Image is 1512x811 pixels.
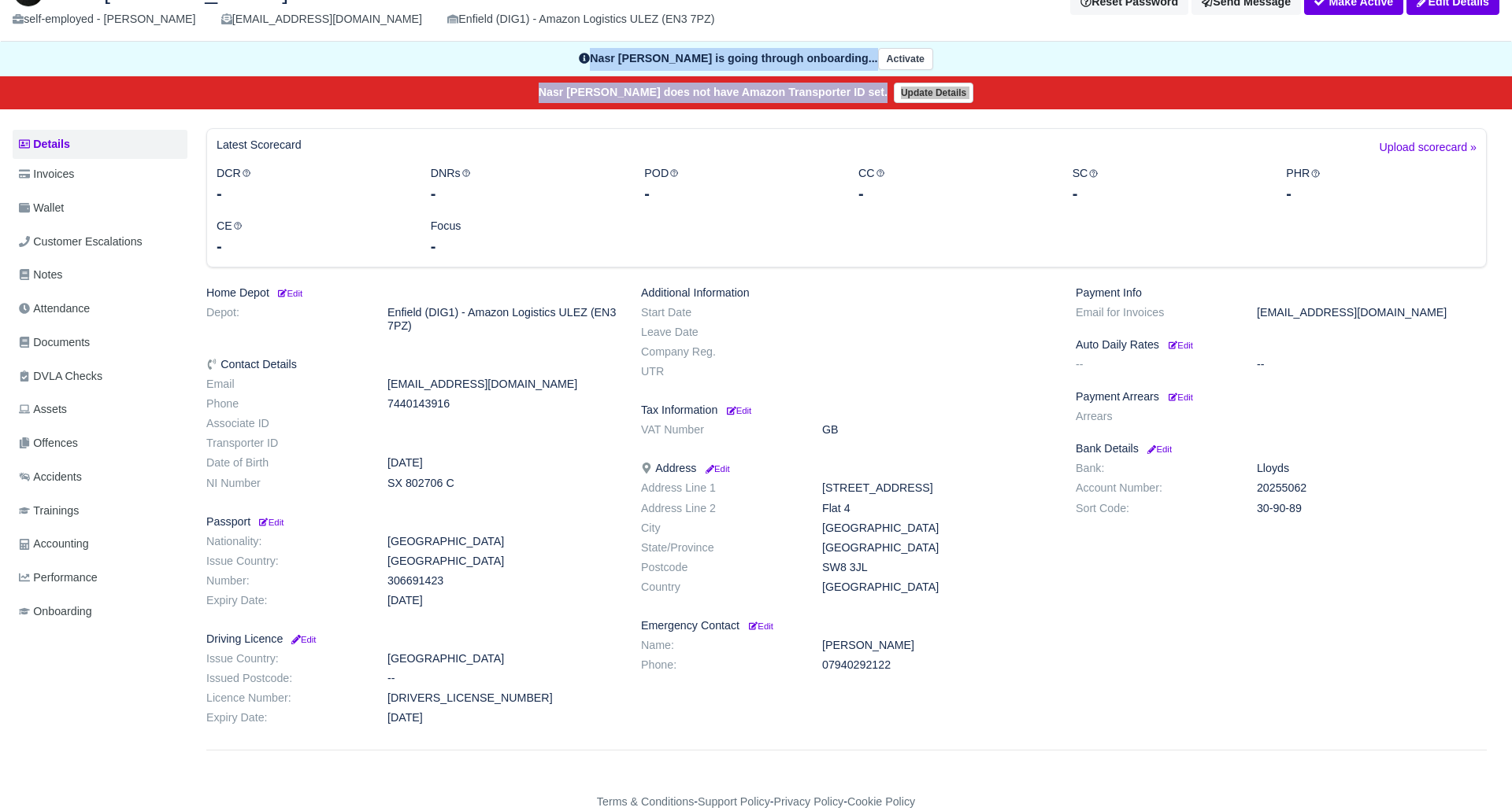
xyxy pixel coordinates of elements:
[597,795,694,808] a: Terms & Conditions
[1064,306,1245,319] dt: Email for Invoices
[431,182,621,205] div: -
[13,394,187,425] a: Assets
[878,48,933,71] button: Activate
[195,594,376,607] dt: Expiry Date:
[206,632,617,646] h6: Driving Licence
[1076,442,1487,455] h6: Bank Details
[376,711,629,724] dd: [DATE]
[195,535,376,548] dt: Nationality:
[629,561,810,574] dt: Postcode
[19,434,78,452] span: Offences
[629,423,810,437] dt: VAT Number
[276,286,302,299] a: Edit
[257,518,283,527] small: Edit
[195,306,376,333] dt: Depot:
[376,306,629,333] dd: Enfield (DIG1) - Amazon Logistics ULEZ (EN3 7PZ)
[19,233,143,251] span: Customer Escalations
[195,456,376,470] dt: Date of Birth
[1380,138,1477,164] a: Upload scorecard »
[629,522,810,535] dt: City
[644,182,835,205] div: -
[289,635,316,644] small: Edit
[195,574,376,588] dt: Number:
[1245,481,1499,495] dd: 20255062
[13,462,187,492] a: Accidents
[19,569,98,587] span: Performance
[810,502,1064,515] dd: Flat 4
[289,632,316,645] a: Edit
[13,327,187,358] a: Documents
[1165,338,1193,351] a: Edit
[376,456,629,470] dd: [DATE]
[257,515,283,528] a: Edit
[1245,502,1499,515] dd: 30-90-89
[1076,286,1487,300] h6: Payment Info
[641,286,1052,300] h6: Additional Information
[847,164,1061,205] div: CC
[629,306,810,319] dt: Start Date
[13,496,187,526] a: Trainings
[19,199,64,217] span: Wallet
[1076,390,1487,404] h6: Payment Arrears
[19,502,79,520] span: Trainings
[810,639,1064,652] dd: [PERSON_NAME]
[641,462,1052,475] h6: Address
[13,10,196,28] div: self-employed - [PERSON_NAME]
[19,165,74,183] span: Invoices
[1245,462,1499,475] dd: Lloyds
[749,621,773,631] small: Edit
[376,397,629,411] dd: 7440143916
[1165,390,1193,403] a: Edit
[376,594,629,607] dd: [DATE]
[276,289,302,298] small: Edit
[1076,338,1487,352] h6: Auto Daily Rates
[13,361,187,392] a: DVLA Checks
[629,541,810,555] dt: State/Province
[13,159,187,190] a: Invoices
[1064,502,1245,515] dt: Sort Code:
[205,164,419,205] div: DCR
[19,603,92,621] span: Onboarding
[629,581,810,594] dt: Country
[1061,164,1275,205] div: SC
[1073,182,1263,205] div: -
[810,481,1064,495] dd: [STREET_ADDRESS]
[195,672,376,685] dt: Issued Postcode:
[13,293,187,324] a: Attendance
[221,10,422,28] div: [EMAIL_ADDRESS][DOMAIN_NAME]
[217,182,407,205] div: -
[629,639,810,652] dt: Name:
[1145,442,1172,455] a: Edit
[1169,341,1193,350] small: Edit
[629,658,810,672] dt: Phone:
[195,378,376,391] dt: Email
[376,652,629,665] dd: [GEOGRAPHIC_DATA]
[419,164,633,205] div: DNRs
[206,358,617,371] h6: Contact Details
[205,217,419,257] div: CE
[447,10,714,28] div: Enfield (DIG1) - Amazon Logistics ULEZ (EN3 7PZ)
[19,535,89,553] span: Accounting
[1286,182,1477,205] div: -
[195,711,376,724] dt: Expiry Date:
[206,515,617,529] h6: Passport
[376,477,629,490] dd: SX 802706 C
[702,464,729,474] small: Edit
[19,468,82,486] span: Accidents
[431,235,621,257] div: -
[13,428,187,459] a: Offences
[13,227,187,257] a: Customer Escalations
[1064,462,1245,475] dt: Bank:
[19,334,90,352] span: Documents
[13,529,187,559] a: Accounting
[629,345,810,359] dt: Company Reg.
[376,672,629,685] dd: --
[195,397,376,411] dt: Phone
[376,555,629,568] dd: [GEOGRAPHIC_DATA]
[810,658,1064,672] dd: 07940292122
[1169,393,1193,402] small: Edit
[810,541,1064,555] dd: [GEOGRAPHIC_DATA]
[195,417,376,430] dt: Associate ID
[1433,735,1512,811] div: Chat Widget
[376,378,629,391] dd: [EMAIL_ADDRESS][DOMAIN_NAME]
